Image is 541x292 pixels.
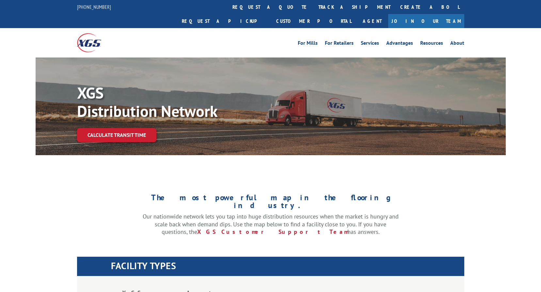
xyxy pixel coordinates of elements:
h1: FACILITY TYPES [111,261,464,274]
a: About [450,41,464,48]
p: Our nationwide network lets you tap into huge distribution resources when the market is hungry an... [143,213,399,236]
a: Advantages [386,41,413,48]
a: Agent [356,14,388,28]
a: Resources [420,41,443,48]
a: Request a pickup [177,14,271,28]
a: XGS Customer Support Team [197,228,347,235]
a: [PHONE_NUMBER] [77,4,111,10]
a: For Mills [298,41,318,48]
h1: The most powerful map in the flooring industry. [143,194,399,213]
a: Customer Portal [271,14,356,28]
p: XGS Distribution Network [77,84,273,120]
a: Calculate transit time [77,128,156,142]
a: Services [361,41,379,48]
a: For Retailers [325,41,354,48]
a: Join Our Team [388,14,464,28]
